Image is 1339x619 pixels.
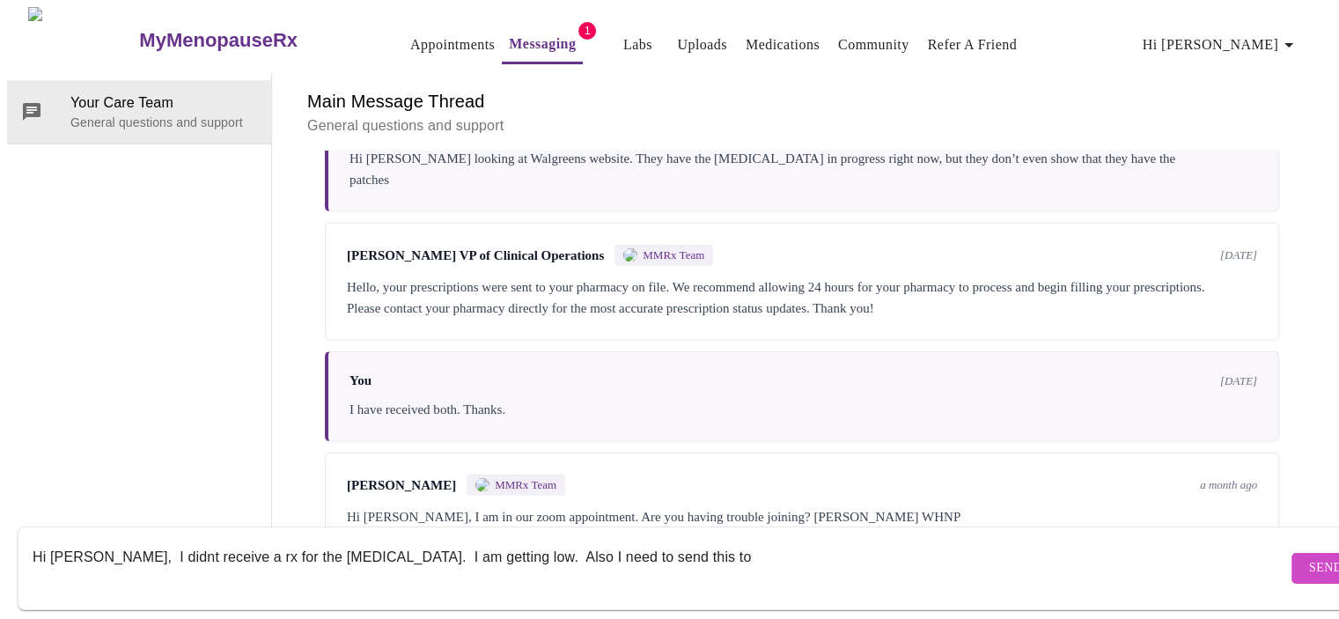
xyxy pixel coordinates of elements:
[349,399,1257,420] div: I have received both. Thanks.
[643,248,704,262] span: MMRx Team
[609,27,666,63] button: Labs
[1220,374,1257,388] span: [DATE]
[746,33,820,57] a: Medications
[831,27,916,63] button: Community
[347,506,1257,527] div: Hi [PERSON_NAME], I am in our zoom appointment. Are you having trouble joining? [PERSON_NAME] WHNP
[7,80,271,144] div: Your Care TeamGeneral questions and support
[307,87,1297,115] h6: Main Message Thread
[403,27,502,63] button: Appointments
[509,32,576,56] a: Messaging
[1143,33,1299,57] span: Hi [PERSON_NAME]
[921,27,1025,63] button: Refer a Friend
[137,10,368,71] a: MyMenopauseRx
[307,115,1297,136] p: General questions and support
[28,7,137,73] img: MyMenopauseRx Logo
[139,29,298,52] h3: MyMenopauseRx
[70,114,257,131] p: General questions and support
[623,248,637,262] img: MMRX
[349,373,372,388] span: You
[70,92,257,114] span: Your Care Team
[928,33,1018,57] a: Refer a Friend
[677,33,727,57] a: Uploads
[349,148,1257,190] div: Hi [PERSON_NAME] looking at Walgreens website. They have the [MEDICAL_DATA] in progress right now...
[1200,478,1257,492] span: a month ago
[670,27,734,63] button: Uploads
[739,27,827,63] button: Medications
[838,33,909,57] a: Community
[347,276,1257,319] div: Hello, your prescriptions were sent to your pharmacy on file. We recommend allowing 24 hours for ...
[475,478,489,492] img: MMRX
[623,33,652,57] a: Labs
[1220,248,1257,262] span: [DATE]
[1136,27,1306,63] button: Hi [PERSON_NAME]
[347,248,604,263] span: [PERSON_NAME] VP of Clinical Operations
[578,22,596,40] span: 1
[495,478,556,492] span: MMRx Team
[410,33,495,57] a: Appointments
[347,478,456,493] span: [PERSON_NAME]
[502,26,583,64] button: Messaging
[33,540,1287,596] textarea: Send a message about your appointment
